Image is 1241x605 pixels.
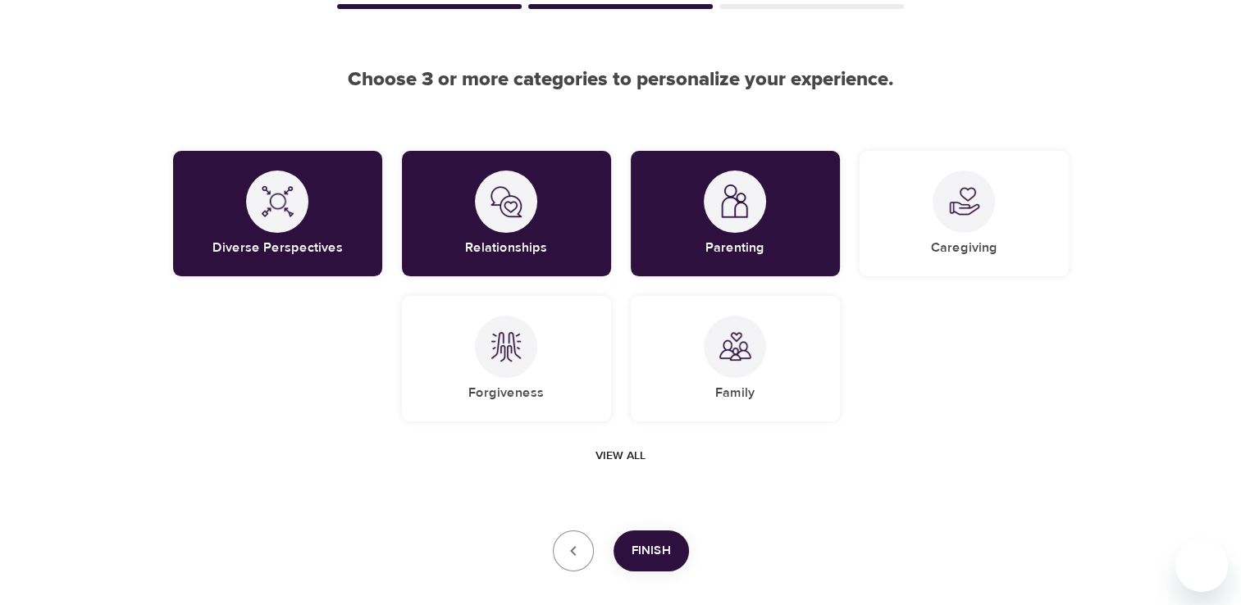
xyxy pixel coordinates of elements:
[719,184,751,218] img: Parenting
[589,441,652,471] button: View all
[173,151,382,276] div: Diverse PerspectivesDiverse Perspectives
[173,68,1069,92] h2: Choose 3 or more categories to personalize your experience.
[719,330,751,363] img: Family
[402,151,611,276] div: RelationshipsRelationships
[632,540,671,562] span: Finish
[490,185,522,218] img: Relationships
[614,530,689,571] button: Finish
[631,296,840,421] div: FamilyFamily
[465,239,547,257] h5: Relationships
[490,330,522,363] img: Forgiveness
[402,296,611,421] div: ForgivenessForgiveness
[705,239,764,257] h5: Parenting
[261,185,294,218] img: Diverse Perspectives
[468,384,544,402] h5: Forgiveness
[947,185,980,218] img: Caregiving
[860,151,1069,276] div: CaregivingCaregiving
[631,151,840,276] div: ParentingParenting
[715,384,755,402] h5: Family
[212,239,343,257] h5: Diverse Perspectives
[1175,539,1228,592] iframe: Button to launch messaging window
[595,446,646,466] span: View all
[931,239,997,257] h5: Caregiving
